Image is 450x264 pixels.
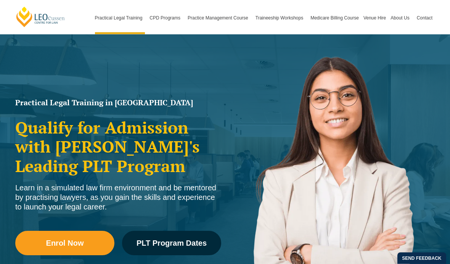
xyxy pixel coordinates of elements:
a: Venue Hire [361,2,388,34]
a: Practice Management Course [185,2,253,34]
h1: Practical Legal Training in [GEOGRAPHIC_DATA] [15,99,221,107]
a: Traineeship Workshops [253,2,308,34]
a: Practical Legal Training [93,2,148,34]
a: Enrol Now [15,231,114,256]
div: Learn in a simulated law firm environment and be mentored by practising lawyers, as you gain the ... [15,184,221,212]
h2: Qualify for Admission with [PERSON_NAME]'s Leading PLT Program [15,118,221,176]
a: [PERSON_NAME] Centre for Law [15,6,66,28]
a: Contact [415,2,435,34]
a: CPD Programs [147,2,185,34]
a: Medicare Billing Course [308,2,361,34]
span: PLT Program Dates [137,240,207,247]
span: Enrol Now [46,240,84,247]
a: PLT Program Dates [122,231,221,256]
a: About Us [388,2,414,34]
